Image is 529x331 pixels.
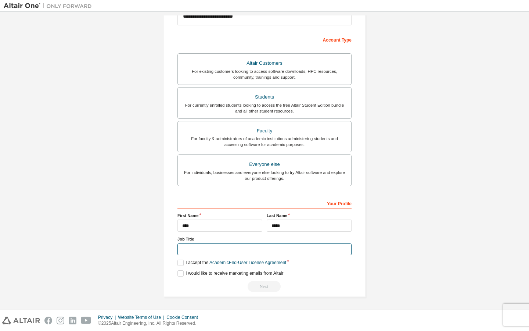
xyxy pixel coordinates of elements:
div: Read and acccept EULA to continue [177,281,352,292]
p: © 2025 Altair Engineering, Inc. All Rights Reserved. [98,320,202,327]
a: Academic End-User License Agreement [209,260,286,265]
img: facebook.svg [44,317,52,324]
img: altair_logo.svg [2,317,40,324]
div: Everyone else [182,159,347,170]
div: Your Profile [177,197,352,209]
div: Privacy [98,314,118,320]
img: Altair One [4,2,96,10]
div: Account Type [177,33,352,45]
img: instagram.svg [57,317,64,324]
div: Altair Customers [182,58,347,68]
label: I would like to receive marketing emails from Altair [177,270,283,277]
div: Cookie Consent [166,314,202,320]
div: Students [182,92,347,102]
img: linkedin.svg [69,317,76,324]
div: For individuals, businesses and everyone else looking to try Altair software and explore our prod... [182,170,347,181]
div: Website Terms of Use [118,314,166,320]
label: Last Name [267,213,352,218]
img: youtube.svg [81,317,91,324]
div: For faculty & administrators of academic institutions administering students and accessing softwa... [182,136,347,147]
div: For currently enrolled students looking to access the free Altair Student Edition bundle and all ... [182,102,347,114]
label: First Name [177,213,262,218]
div: For existing customers looking to access software downloads, HPC resources, community, trainings ... [182,68,347,80]
label: Job Title [177,236,352,242]
div: Faculty [182,126,347,136]
label: I accept the [177,260,286,266]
